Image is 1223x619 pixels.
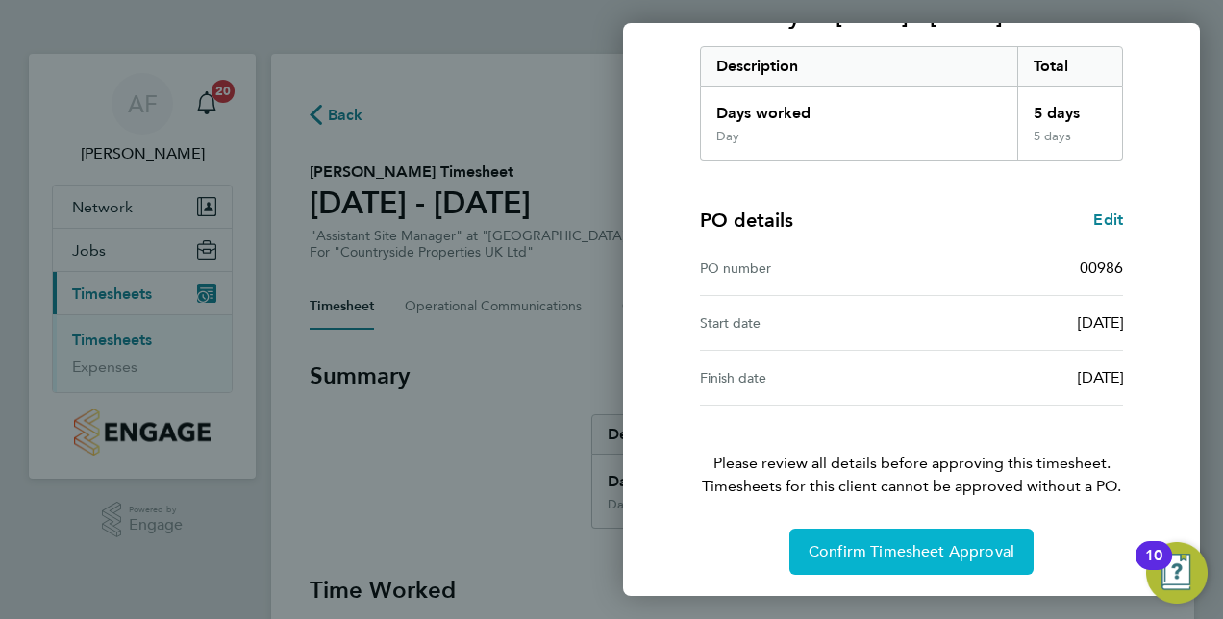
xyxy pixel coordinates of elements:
div: Day [716,129,739,144]
span: Timesheets for this client cannot be approved without a PO. [677,475,1146,498]
div: Days worked [701,87,1017,129]
div: 10 [1145,556,1162,581]
div: Summary of 29 Sep - 05 Oct 2025 [700,46,1123,161]
div: PO number [700,257,911,280]
div: [DATE] [911,311,1123,334]
span: Confirm Timesheet Approval [809,542,1014,561]
span: 00986 [1080,259,1123,277]
div: 5 days [1017,87,1123,129]
button: Confirm Timesheet Approval [789,529,1034,575]
div: [DATE] [911,366,1123,389]
h4: PO details [700,207,793,234]
div: Description [701,47,1017,86]
button: Open Resource Center, 10 new notifications [1146,542,1208,604]
div: 5 days [1017,129,1123,160]
div: Total [1017,47,1123,86]
div: Start date [700,311,911,334]
span: Edit [1093,210,1123,229]
div: Finish date [700,366,911,389]
a: Edit [1093,209,1123,232]
p: Please review all details before approving this timesheet. [677,406,1146,498]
